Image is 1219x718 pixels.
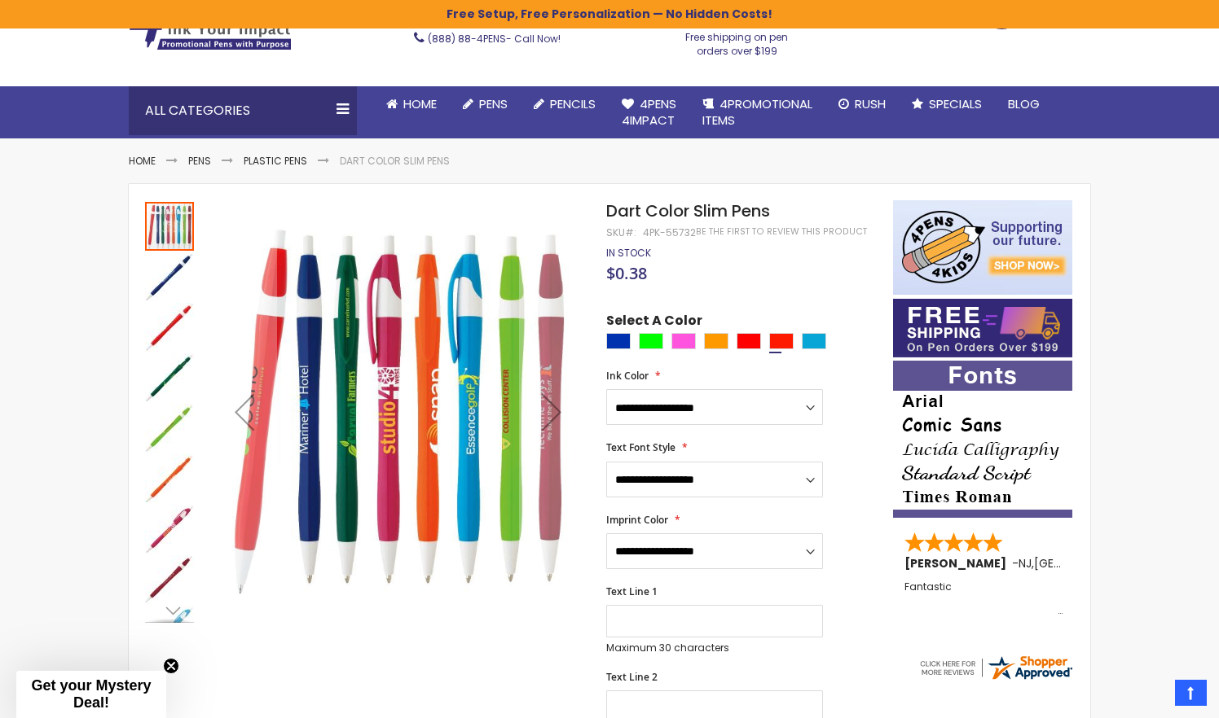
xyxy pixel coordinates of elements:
span: $0.38 [606,262,647,284]
div: Lime Green [639,333,663,349]
div: Bright Red [769,333,794,349]
img: Dart Color Slim Pens [145,454,194,503]
img: font-personalization-examples [893,361,1072,518]
span: Text Font Style [606,440,676,454]
div: Blue [606,333,631,349]
img: Dart Color Slim Pens [145,555,194,604]
a: Blog [995,86,1053,122]
a: (888) 88-4PENS [428,32,506,46]
span: Specials [929,95,982,112]
span: Text Line 2 [606,670,658,684]
div: Red [737,333,761,349]
span: In stock [606,246,651,260]
div: Turquoise [802,333,826,349]
span: Pens [479,95,508,112]
li: Dart Color Slim Pens [340,155,450,168]
p: Maximum 30 characters [606,641,823,655]
span: Select A Color [606,312,702,334]
div: Dart Color Slim Pens [145,503,196,554]
span: Home [403,95,437,112]
div: 4pk-55732 [643,226,696,239]
strong: SKU [606,225,636,239]
a: 4PROMOTIONALITEMS [689,86,825,139]
span: Blog [1008,95,1040,112]
span: 4Pens 4impact [622,95,676,129]
span: Rush [855,95,886,112]
a: Home [373,86,450,122]
div: Free shipping on pen orders over $199 [669,24,806,57]
span: 4PROMOTIONAL ITEMS [702,95,812,129]
a: 4pens.com certificate URL [918,672,1074,685]
span: Get your Mystery Deal! [31,677,151,711]
div: Dart Color Slim Pens [145,352,196,402]
img: 4pens 4 kids [893,200,1072,295]
a: Rush [825,86,899,122]
div: Dart Color Slim Pens [145,251,196,301]
img: Dart Color Slim Pens [145,505,194,554]
span: - Call Now! [428,32,561,46]
div: Dart Color Slim Pens [145,453,196,503]
img: Dart Color Slim Pens [145,303,194,352]
span: [PERSON_NAME] [904,555,1012,571]
a: Pens [450,86,521,122]
a: Be the first to review this product [696,225,867,238]
img: 4pens.com widget logo [918,653,1074,682]
span: NJ [1019,555,1032,571]
a: Specials [899,86,995,122]
img: Dart Color Slim Pens [145,404,194,453]
div: Dart Color Slim Pens [145,554,196,604]
a: Plastic Pens [244,154,307,168]
img: Dart Color Slim Pens [145,252,194,301]
span: Text Line 1 [606,584,658,598]
img: Dart Color Slim Pens [212,224,584,596]
a: Home [129,154,156,168]
img: Free shipping on orders over $199 [893,299,1072,357]
div: Next [145,598,194,623]
a: 4Pens4impact [609,86,689,139]
div: Pink [671,333,696,349]
span: Ink Color [606,369,649,383]
div: All Categories [129,86,357,135]
div: Dart Color Slim Pens [145,402,196,453]
button: Close teaser [163,658,179,674]
div: Previous [212,200,277,623]
span: Dart Color Slim Pens [606,199,770,222]
span: [GEOGRAPHIC_DATA] [1034,555,1154,571]
span: - , [1012,555,1154,571]
a: Top [1175,680,1207,706]
span: Imprint Color [606,513,668,527]
a: Pencils [521,86,609,122]
a: Pens [188,154,211,168]
div: Next [519,200,584,623]
div: Dart Color Slim Pens [145,200,196,251]
div: Fantastic [904,581,1063,616]
div: Get your Mystery Deal!Close teaser [16,671,166,718]
div: Orange [704,333,728,349]
span: Pencils [550,95,596,112]
div: Dart Color Slim Pens [145,301,196,352]
img: Dart Color Slim Pens [145,353,194,402]
div: Availability [606,247,651,260]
